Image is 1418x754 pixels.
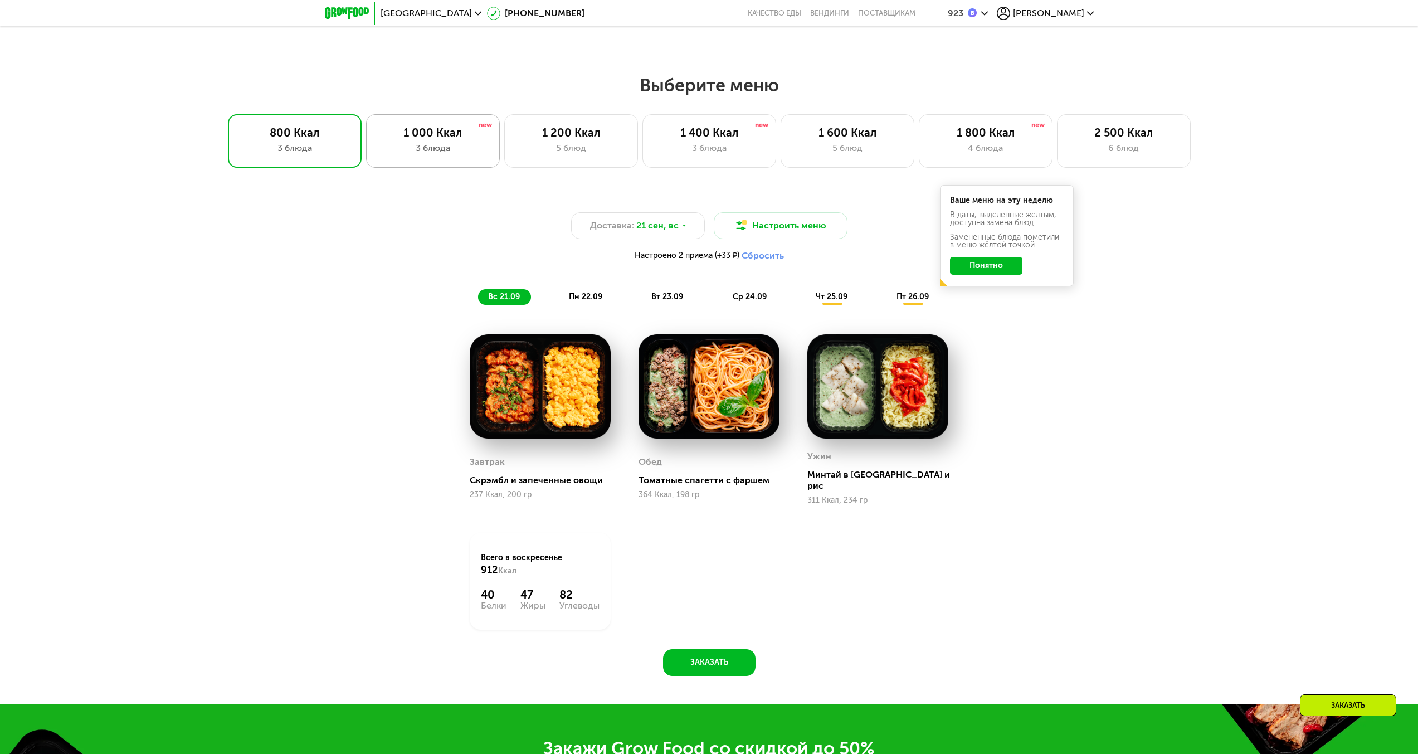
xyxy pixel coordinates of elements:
div: Скрэмбл и запеченные овощи [470,475,620,486]
span: [PERSON_NAME] [1013,9,1084,18]
span: вс 21.09 [488,292,520,301]
div: Завтрак [470,454,505,470]
div: 3 блюда [240,142,350,155]
div: 311 Ккал, 234 гр [807,496,948,505]
div: Ваше меню на эту неделю [950,197,1064,205]
div: 47 [520,588,545,601]
div: 923 [948,9,963,18]
span: пн 22.09 [569,292,602,301]
div: Белки [481,601,506,610]
div: 1 000 Ккал [378,126,488,139]
div: Заменённые блюда пометили в меню жёлтой точкой. [950,234,1064,249]
div: Минтай в [GEOGRAPHIC_DATA] и рис [807,469,957,492]
div: 82 [559,588,600,601]
span: пт 26.09 [896,292,929,301]
button: Заказать [663,649,756,676]
div: 237 Ккал, 200 гр [470,490,611,499]
div: Углеводы [559,601,600,610]
a: [PHONE_NUMBER] [487,7,584,20]
span: 912 [481,564,498,576]
div: В даты, выделенные желтым, доступна замена блюд. [950,211,1064,227]
div: Ужин [807,448,831,465]
span: чт 25.09 [816,292,847,301]
span: [GEOGRAPHIC_DATA] [381,9,472,18]
span: вт 23.09 [651,292,683,301]
div: Всего в воскресенье [481,552,600,577]
h2: Выберите меню [36,74,1382,96]
div: 800 Ккал [240,126,350,139]
div: 1 600 Ккал [792,126,903,139]
div: Жиры [520,601,545,610]
span: ср 24.09 [733,292,767,301]
div: 1 800 Ккал [930,126,1041,139]
div: 5 блюд [516,142,626,155]
span: 21 сен, вс [636,219,679,232]
div: Заказать [1300,694,1396,716]
div: 3 блюда [378,142,488,155]
button: Понятно [950,257,1022,275]
div: 5 блюд [792,142,903,155]
div: 40 [481,588,506,601]
span: Ккал [498,566,516,576]
span: Доставка: [590,219,634,232]
div: 6 блюд [1069,142,1179,155]
div: 1 400 Ккал [654,126,764,139]
div: Томатные спагетти с фаршем [639,475,788,486]
button: Настроить меню [714,212,847,239]
a: Вендинги [810,9,849,18]
div: 364 Ккал, 198 гр [639,490,779,499]
div: Обед [639,454,662,470]
button: Сбросить [742,250,784,261]
div: поставщикам [858,9,915,18]
a: Качество еды [748,9,801,18]
span: Настроено 2 приема (+33 ₽) [635,252,739,260]
div: 3 блюда [654,142,764,155]
div: 1 200 Ккал [516,126,626,139]
div: 4 блюда [930,142,1041,155]
div: 2 500 Ккал [1069,126,1179,139]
